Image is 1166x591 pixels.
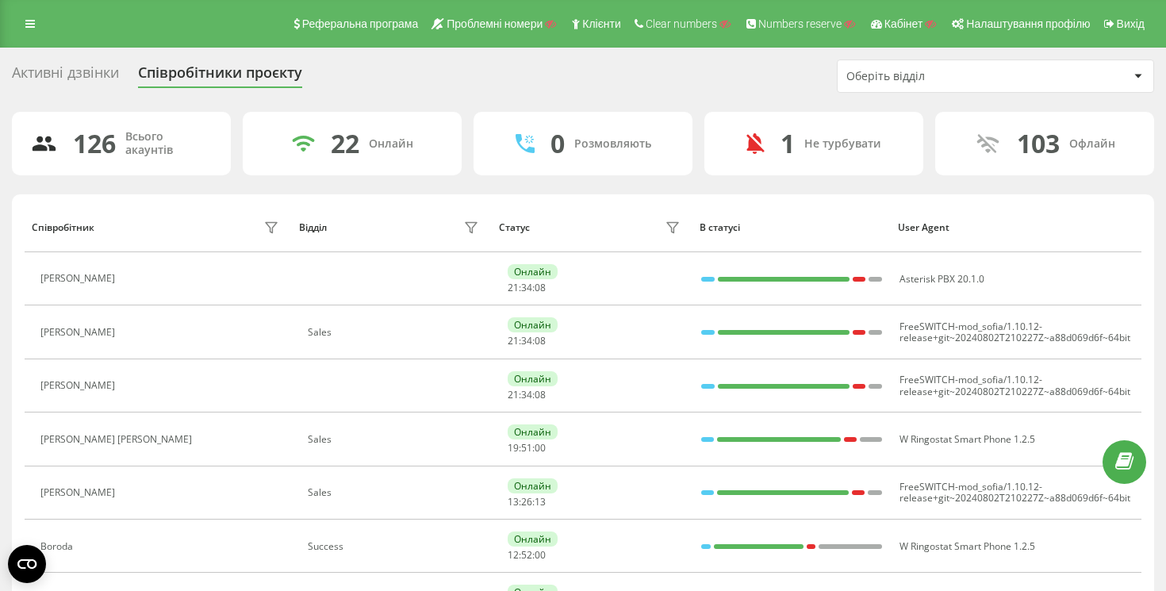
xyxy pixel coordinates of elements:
span: 12 [508,548,519,562]
div: : : [508,443,546,454]
span: 13 [535,495,546,508]
div: Онлайн [508,478,558,493]
div: Онлайн [508,371,558,386]
span: 08 [535,388,546,401]
div: [PERSON_NAME] [40,273,119,284]
div: 22 [331,129,359,159]
div: User Agent [898,222,1133,233]
span: 51 [521,441,532,455]
span: 52 [521,548,532,562]
span: W Ringostat Smart Phone 1.2.5 [899,539,1035,553]
span: 08 [535,281,546,294]
span: Asterisk PBX 20.1.0 [899,272,984,286]
div: Співробітники проєкту [138,64,302,89]
div: 103 [1017,129,1060,159]
div: [PERSON_NAME] [40,487,119,498]
div: Sales [308,434,483,445]
span: 21 [508,388,519,401]
div: Статус [499,222,530,233]
div: : : [508,336,546,347]
div: Відділ [299,222,327,233]
div: Sales [308,487,483,498]
span: Кабінет [884,17,923,30]
button: Open CMP widget [8,545,46,583]
div: Співробітник [32,222,94,233]
div: [PERSON_NAME] [PERSON_NAME] [40,434,196,445]
span: 21 [508,334,519,347]
span: Реферальна програма [302,17,419,30]
div: [PERSON_NAME] [40,327,119,338]
div: 0 [550,129,565,159]
div: Онлайн [508,317,558,332]
div: Онлайн [508,264,558,279]
span: Клієнти [582,17,621,30]
div: Всього акаунтів [125,130,212,157]
div: [PERSON_NAME] [40,380,119,391]
span: 08 [535,334,546,347]
span: 34 [521,388,532,401]
div: В статусі [700,222,883,233]
div: : : [508,390,546,401]
span: FreeSWITCH-mod_sofia/1.10.12-release+git~20240802T210227Z~a88d069d6f~64bit [899,373,1130,397]
span: Налаштування профілю [966,17,1090,30]
span: 21 [508,281,519,294]
span: 26 [521,495,532,508]
span: 34 [521,281,532,294]
div: : : [508,550,546,561]
span: Вихід [1117,17,1145,30]
div: Активні дзвінки [12,64,119,89]
span: 13 [508,495,519,508]
span: W Ringostat Smart Phone 1.2.5 [899,432,1035,446]
span: FreeSWITCH-mod_sofia/1.10.12-release+git~20240802T210227Z~a88d069d6f~64bit [899,480,1130,505]
div: Оберіть відділ [846,70,1036,83]
div: Розмовляють [574,137,651,151]
span: 00 [535,548,546,562]
div: Sales [308,327,483,338]
div: Онлайн [369,137,413,151]
div: 1 [781,129,795,159]
span: Numbers reserve [758,17,842,30]
div: : : [508,282,546,294]
div: Офлайн [1069,137,1115,151]
div: : : [508,497,546,508]
div: Онлайн [508,424,558,439]
div: 126 [73,129,116,159]
span: Clear numbers [646,17,717,30]
div: Не турбувати [804,137,881,151]
span: 00 [535,441,546,455]
span: 34 [521,334,532,347]
span: Проблемні номери [447,17,543,30]
div: Boroda [40,541,77,552]
div: Success [308,541,483,552]
div: Онлайн [508,532,558,547]
span: FreeSWITCH-mod_sofia/1.10.12-release+git~20240802T210227Z~a88d069d6f~64bit [899,320,1130,344]
span: 19 [508,441,519,455]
